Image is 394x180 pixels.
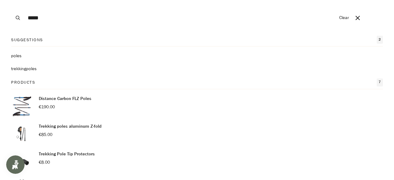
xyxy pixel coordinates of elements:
span: 7 [377,78,383,86]
span: €85.00 [39,132,52,138]
a: Distance Carbon FLZ Poles €190.00 [11,95,383,117]
img: Trekking Pole Tip Protectors [11,151,33,172]
a: poles [11,53,383,59]
a: Trekking poles aluminum Z-fold €85.00 [11,123,383,145]
img: Trekking poles aluminum Z-fold [11,123,33,145]
iframe: Button to open loyalty program pop-up [6,155,25,174]
p: Trekking Pole Tip Protectors [39,151,95,158]
a: trekkingpoles [11,66,383,72]
span: €190.00 [39,104,55,110]
mark: poles [11,53,22,59]
p: Products [11,79,35,86]
ul: Suggestions [11,53,383,72]
p: Trekking poles aluminum Z-fold [39,123,102,130]
a: Trekking Pole Tip Protectors €8.00 [11,151,383,172]
p: Suggestions [11,37,43,43]
mark: poles [26,66,37,72]
img: Distance Carbon FLZ Poles [11,95,33,117]
span: €8.00 [39,159,50,165]
span: trekking [11,66,26,72]
p: Distance Carbon FLZ Poles [39,95,91,102]
span: 2 [377,36,383,44]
